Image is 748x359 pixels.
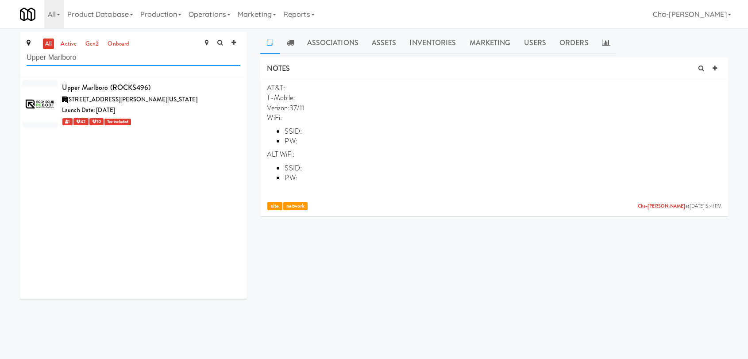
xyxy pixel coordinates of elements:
[638,203,721,210] span: at [DATE] 5:41 PM
[285,127,721,136] li: SSID:
[267,93,721,103] p: T-Mobile:
[89,118,104,125] span: 10
[73,118,88,125] span: 42
[267,202,282,210] span: site
[638,203,686,209] a: Cha-[PERSON_NAME]
[105,39,131,50] a: onboard
[67,95,197,104] span: [STREET_ADDRESS][PERSON_NAME][US_STATE]
[20,77,247,130] li: Upper Marlboro (ROCKS496)[STREET_ADDRESS][PERSON_NAME][US_STATE]Launch Date: [DATE] 1 42 10Tax in...
[20,7,35,22] img: Micromart
[517,32,553,54] a: Users
[285,173,721,183] li: PW:
[553,32,595,54] a: Orders
[301,32,365,54] a: Associations
[267,103,721,113] p: Verizon:37/11
[58,39,79,50] a: active
[62,118,73,125] span: 1
[62,81,240,94] div: Upper Marlboro (ROCKS496)
[283,202,308,210] span: network
[285,136,721,146] li: PW:
[285,163,721,173] li: SSID:
[27,50,240,66] input: Search site
[403,32,463,54] a: Inventories
[365,32,403,54] a: Assets
[83,39,101,50] a: gen2
[104,119,131,125] span: Tax included
[267,83,721,93] p: AT&T:
[43,39,54,50] a: all
[267,113,721,123] p: WiFi:
[267,150,721,159] p: ALT WiFi:
[463,32,517,54] a: Marketing
[62,105,240,116] div: Launch Date: [DATE]
[267,63,290,73] span: NOTES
